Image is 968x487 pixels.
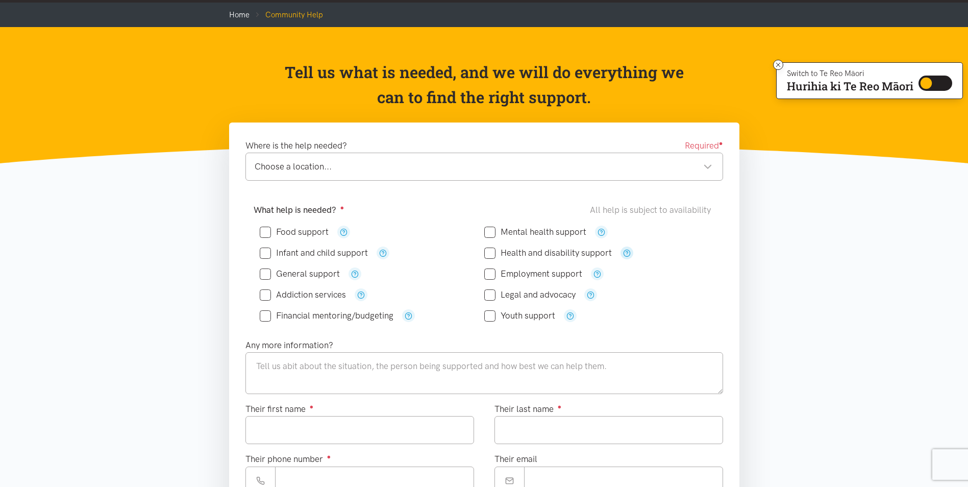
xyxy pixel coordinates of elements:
[245,338,333,352] label: Any more information?
[494,402,562,416] label: Their last name
[260,228,329,236] label: Food support
[484,228,586,236] label: Mental health support
[787,70,913,77] p: Switch to Te Reo Māori
[245,402,314,416] label: Their first name
[260,270,340,278] label: General support
[327,453,331,460] sup: ●
[254,203,344,217] label: What help is needed?
[229,10,250,19] a: Home
[719,139,723,147] sup: ●
[255,160,712,174] div: Choose a location...
[484,249,612,257] label: Health and disability support
[250,9,323,21] li: Community Help
[310,403,314,410] sup: ●
[245,452,331,466] label: Their phone number
[260,290,346,299] label: Addiction services
[340,204,344,211] sup: ●
[245,139,347,153] label: Where is the help needed?
[484,270,582,278] label: Employment support
[685,139,723,153] span: Required
[590,203,715,217] div: All help is subject to availability
[281,60,687,110] p: Tell us what is needed, and we will do everything we can to find the right support.
[484,290,576,299] label: Legal and advocacy
[787,82,913,91] p: Hurihia ki Te Reo Māori
[484,311,555,320] label: Youth support
[260,311,393,320] label: Financial mentoring/budgeting
[260,249,368,257] label: Infant and child support
[494,452,537,466] label: Their email
[558,403,562,410] sup: ●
